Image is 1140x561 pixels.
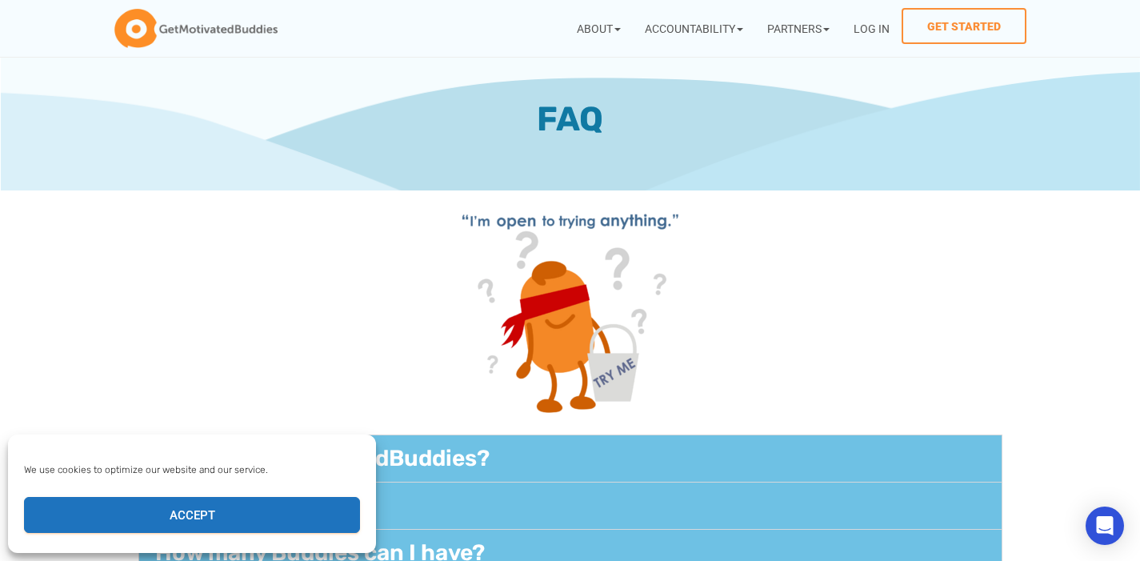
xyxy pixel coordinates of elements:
img: GetMotivatedBuddies [114,9,278,49]
div: What is GetMotivatedBuddies?​ [139,435,1002,482]
div: We use cookies to optimize our website and our service. [24,463,358,477]
img: Dopamine Detox Challenge [450,198,690,419]
a: Get Started [902,8,1026,44]
a: Accountability [633,8,755,49]
button: Accept [24,497,360,533]
h1: FAQ [192,96,948,143]
a: Log In [842,8,902,49]
div: Open Intercom Messenger [1086,507,1124,545]
a: Partners [755,8,842,49]
div: How does it work?​ [139,483,1002,529]
a: About [565,8,633,49]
